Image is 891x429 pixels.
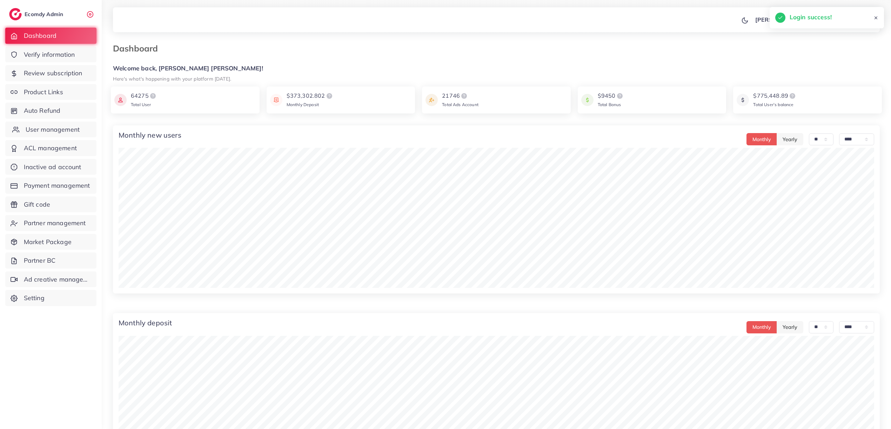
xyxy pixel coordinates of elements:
span: User management [26,125,80,134]
img: logo [9,8,22,20]
span: Inactive ad account [24,162,81,172]
a: Gift code [5,196,96,213]
div: 21746 [442,92,478,100]
span: Market Package [24,237,72,247]
a: Setting [5,290,96,306]
h2: Ecomdy Admin [25,11,65,18]
span: Total Bonus [598,102,621,107]
div: $373,302.802 [287,92,334,100]
div: $775,448.89 [753,92,797,100]
a: Dashboard [5,28,96,44]
img: icon payment [270,92,282,108]
button: Yearly [777,133,803,145]
img: icon payment [737,92,749,108]
span: Gift code [24,200,50,209]
a: User management [5,122,96,138]
div: 64275 [131,92,157,100]
a: Review subscription [5,65,96,81]
img: logo [460,92,468,100]
a: ACL management [5,140,96,156]
span: Total User [131,102,151,107]
img: icon payment [426,92,438,108]
button: Monthly [746,321,777,333]
a: Product Links [5,84,96,100]
a: logoEcomdy Admin [9,8,65,20]
a: Ad creative management [5,271,96,288]
span: Setting [24,293,45,303]
h3: Dashboard [113,43,163,54]
img: icon payment [114,92,127,108]
span: Payment management [24,181,90,190]
img: logo [325,92,334,100]
span: Ad creative management [24,275,91,284]
h4: Monthly new users [119,131,181,139]
a: Auto Refund [5,103,96,119]
span: Dashboard [24,31,56,40]
button: Yearly [777,321,803,333]
img: logo [149,92,157,100]
span: Auto Refund [24,106,61,115]
button: Monthly [746,133,777,145]
a: Payment management [5,178,96,194]
h5: Welcome back, [PERSON_NAME] [PERSON_NAME]! [113,65,880,72]
a: Market Package [5,234,96,250]
a: [PERSON_NAME] [PERSON_NAME]avatar [751,13,874,27]
span: Monthly Deposit [287,102,319,107]
span: ACL management [24,144,77,153]
span: Review subscription [24,69,82,78]
a: Inactive ad account [5,159,96,175]
span: Partner BC [24,256,56,265]
p: [PERSON_NAME] [PERSON_NAME] [755,15,853,24]
img: icon payment [581,92,594,108]
span: Total Ads Account [442,102,478,107]
small: Here's what's happening with your platform [DATE]. [113,76,231,82]
h5: Login success! [790,13,832,22]
span: Verify information [24,50,75,59]
img: logo [616,92,624,100]
h4: Monthly deposit [119,319,172,327]
a: Partner BC [5,252,96,269]
a: Partner management [5,215,96,231]
div: $9450 [598,92,624,100]
img: logo [788,92,797,100]
a: Verify information [5,47,96,63]
span: Product Links [24,88,63,97]
span: Total User’s balance [753,102,793,107]
span: Partner management [24,219,86,228]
